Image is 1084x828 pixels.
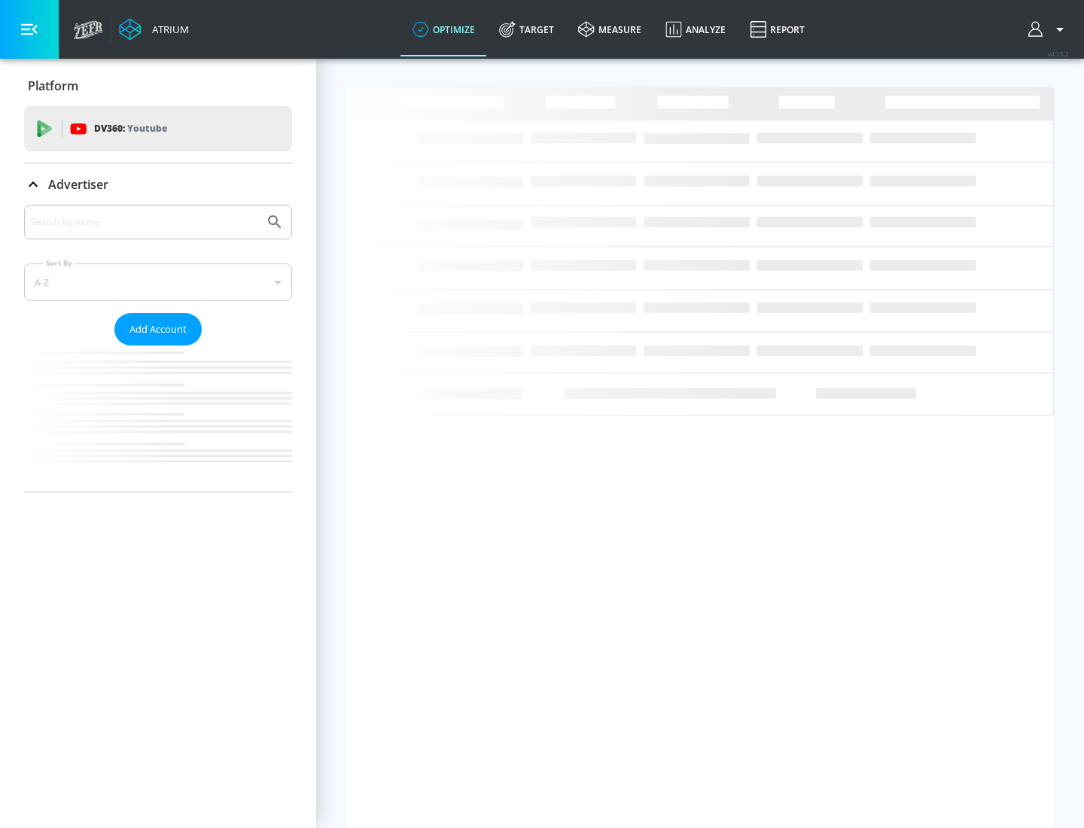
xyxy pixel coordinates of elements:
[24,106,292,151] div: DV360: Youtube
[146,23,189,36] div: Atrium
[487,2,566,56] a: Target
[94,120,167,137] p: DV360:
[48,176,108,193] p: Advertiser
[24,205,292,492] div: Advertiser
[24,65,292,107] div: Platform
[24,263,292,301] div: A-Z
[653,2,738,56] a: Analyze
[24,346,292,492] nav: list of Advertiser
[129,321,187,338] span: Add Account
[738,2,817,56] a: Report
[127,120,167,136] p: Youtube
[28,78,78,94] p: Platform
[400,2,487,56] a: optimize
[1048,50,1069,58] span: v 4.25.2
[43,258,75,268] label: Sort By
[30,212,258,232] input: Search by name
[119,18,189,41] a: Atrium
[566,2,653,56] a: measure
[24,163,292,205] div: Advertiser
[114,313,202,346] button: Add Account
